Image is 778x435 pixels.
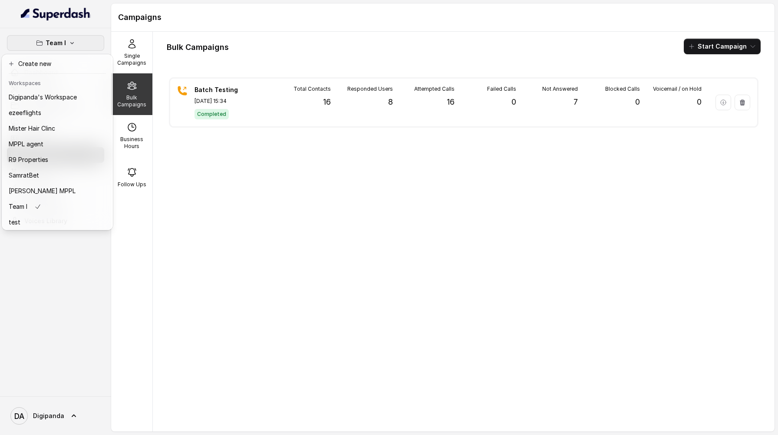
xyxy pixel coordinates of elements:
p: Team I [9,201,27,212]
button: Team I [7,35,104,51]
header: Workspaces [3,76,111,89]
p: R9 Properties [9,155,48,165]
p: Digipanda's Workspace [9,92,77,102]
button: Create new [3,56,111,72]
div: Team I [2,54,113,230]
p: Mister Hair Clinc [9,123,55,134]
p: Team I [46,38,66,48]
p: ezeeflights [9,108,41,118]
p: test [9,217,20,227]
p: [PERSON_NAME] MPPL [9,186,76,196]
p: SamratBet [9,170,39,181]
p: MPPL agent [9,139,43,149]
